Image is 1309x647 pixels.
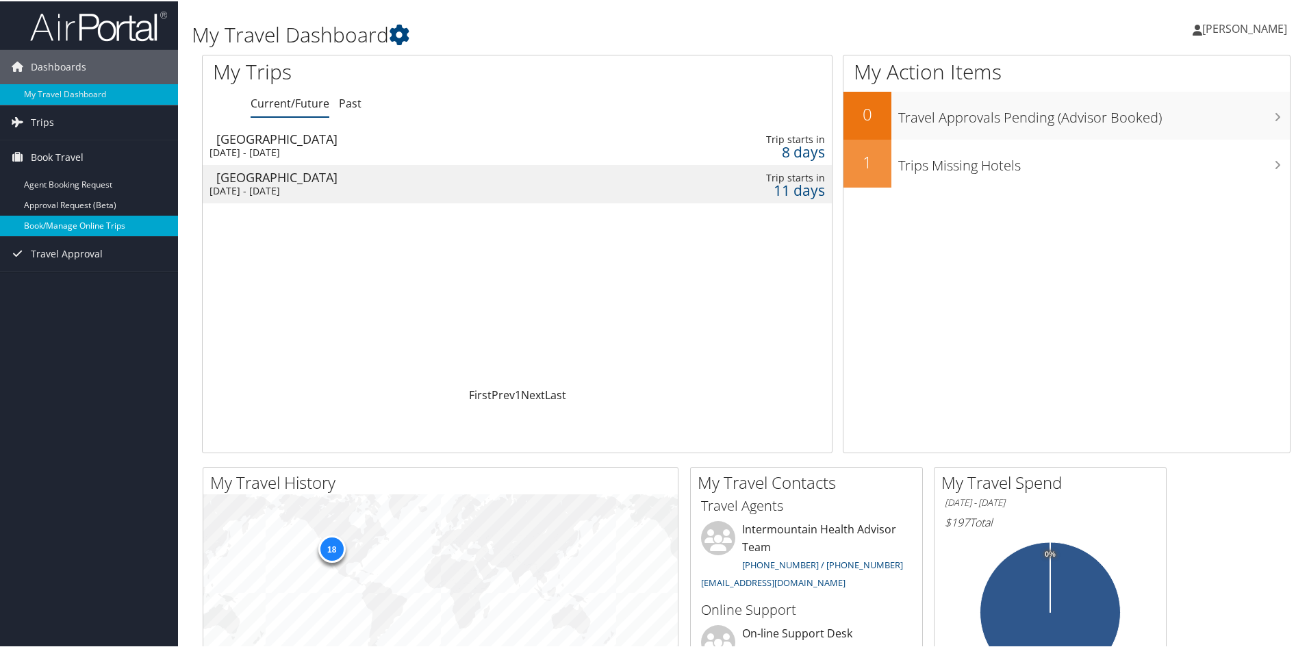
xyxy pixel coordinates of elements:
[216,131,607,144] div: [GEOGRAPHIC_DATA]
[685,170,825,183] div: Trip starts in
[1045,549,1056,557] tspan: 0%
[701,495,912,514] h3: Travel Agents
[31,139,84,173] span: Book Travel
[701,575,846,587] a: [EMAIL_ADDRESS][DOMAIN_NAME]
[898,100,1290,126] h3: Travel Approvals Pending (Advisor Booked)
[469,386,492,401] a: First
[843,101,891,125] h2: 0
[843,90,1290,138] a: 0Travel Approvals Pending (Advisor Booked)
[898,148,1290,174] h3: Trips Missing Hotels
[192,19,931,48] h1: My Travel Dashboard
[945,513,1156,529] h6: Total
[685,144,825,157] div: 8 days
[701,599,912,618] h3: Online Support
[31,49,86,83] span: Dashboards
[1202,20,1287,35] span: [PERSON_NAME]
[742,557,903,570] a: [PHONE_NUMBER] / [PHONE_NUMBER]
[213,56,559,85] h1: My Trips
[945,513,969,529] span: $197
[339,94,361,110] a: Past
[492,386,515,401] a: Prev
[545,386,566,401] a: Last
[30,9,167,41] img: airportal-logo.png
[216,170,607,182] div: [GEOGRAPHIC_DATA]
[941,470,1166,493] h2: My Travel Spend
[31,104,54,138] span: Trips
[210,470,678,493] h2: My Travel History
[698,470,922,493] h2: My Travel Contacts
[694,520,919,593] li: Intermountain Health Advisor Team
[251,94,329,110] a: Current/Future
[521,386,545,401] a: Next
[1193,7,1301,48] a: [PERSON_NAME]
[843,56,1290,85] h1: My Action Items
[31,236,103,270] span: Travel Approval
[209,183,600,196] div: [DATE] - [DATE]
[318,534,345,561] div: 18
[685,132,825,144] div: Trip starts in
[843,149,891,173] h2: 1
[209,145,600,157] div: [DATE] - [DATE]
[843,138,1290,186] a: 1Trips Missing Hotels
[945,495,1156,508] h6: [DATE] - [DATE]
[685,183,825,195] div: 11 days
[515,386,521,401] a: 1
